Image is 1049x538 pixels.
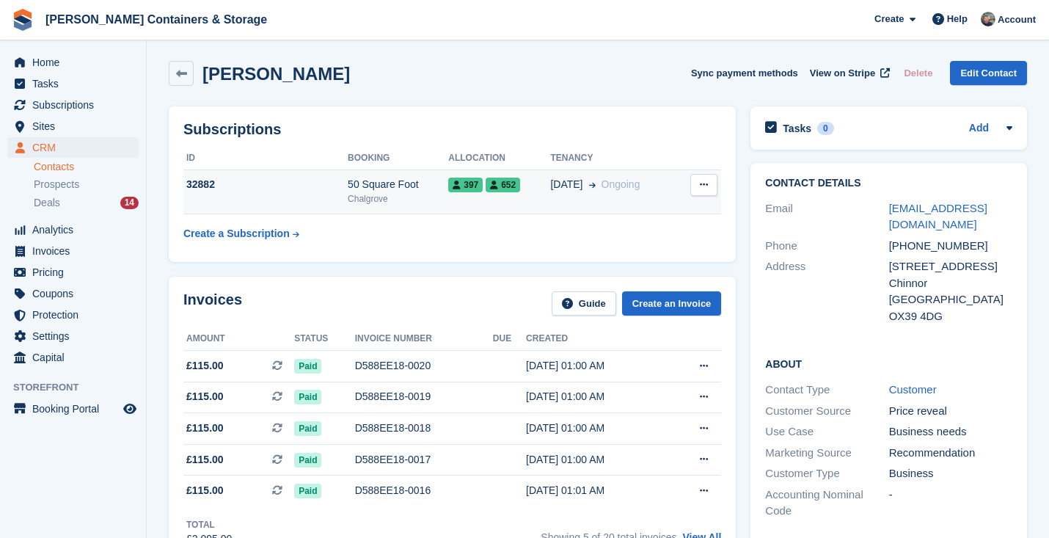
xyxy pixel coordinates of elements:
[32,219,120,240] span: Analytics
[183,121,721,138] h2: Subscriptions
[7,262,139,283] a: menu
[7,399,139,419] a: menu
[355,389,493,404] div: D588EE18-0019
[40,7,273,32] a: [PERSON_NAME] Containers & Storage
[691,61,798,85] button: Sync payment methods
[448,178,483,192] span: 397
[32,305,120,325] span: Protection
[183,327,294,351] th: Amount
[34,160,139,174] a: Contacts
[7,326,139,346] a: menu
[550,147,677,170] th: Tenancy
[186,358,224,374] span: £115.00
[34,178,79,192] span: Prospects
[526,327,666,351] th: Created
[526,389,666,404] div: [DATE] 01:00 AM
[889,383,937,396] a: Customer
[7,95,139,115] a: menu
[493,327,526,351] th: Due
[765,403,888,420] div: Customer Source
[7,347,139,368] a: menu
[889,487,1012,520] div: -
[32,137,120,158] span: CRM
[765,382,888,399] div: Contact Type
[120,197,139,209] div: 14
[947,12,968,26] span: Help
[348,192,448,206] div: Chalgrove
[34,196,60,210] span: Deals
[32,95,120,115] span: Subscriptions
[889,403,1012,420] div: Price reveal
[294,390,321,404] span: Paid
[186,421,224,436] span: £115.00
[486,178,520,192] span: 652
[526,358,666,374] div: [DATE] 01:00 AM
[969,120,989,137] a: Add
[121,400,139,418] a: Preview store
[765,487,888,520] div: Accounting Nominal Code
[765,465,888,482] div: Customer Type
[765,424,888,440] div: Use Case
[765,178,1012,189] h2: Contact Details
[183,177,348,192] div: 32882
[34,177,139,192] a: Prospects
[889,238,1012,255] div: [PHONE_NUMBER]
[355,327,493,351] th: Invoice number
[874,12,904,26] span: Create
[889,275,1012,292] div: Chinnor
[183,291,242,316] h2: Invoices
[355,452,493,468] div: D588EE18-0017
[7,283,139,304] a: menu
[294,484,321,498] span: Paid
[202,64,350,84] h2: [PERSON_NAME]
[765,445,888,462] div: Marketing Source
[7,52,139,73] a: menu
[186,452,224,468] span: £115.00
[898,61,938,85] button: Delete
[186,483,224,498] span: £115.00
[7,116,139,137] a: menu
[889,465,1012,482] div: Business
[12,9,34,31] img: stora-icon-8386f47178a22dfd0bd8f6a31ec36ba5ce8667c1dd55bd0f319d3a0aa187defe.svg
[622,291,722,316] a: Create an Invoice
[32,399,120,419] span: Booking Portal
[981,12,995,26] img: Adam Greenhalgh
[183,220,299,247] a: Create a Subscription
[889,445,1012,462] div: Recommendation
[550,177,582,192] span: [DATE]
[355,421,493,436] div: D588EE18-0018
[7,73,139,94] a: menu
[7,241,139,261] a: menu
[7,305,139,325] a: menu
[294,421,321,436] span: Paid
[526,452,666,468] div: [DATE] 01:00 AM
[783,122,811,135] h2: Tasks
[186,518,232,531] div: Total
[13,380,146,395] span: Storefront
[602,178,640,190] span: Ongoing
[765,200,888,233] div: Email
[526,421,666,436] div: [DATE] 01:00 AM
[348,177,448,192] div: 50 Square Foot
[32,347,120,368] span: Capital
[526,483,666,498] div: [DATE] 01:01 AM
[804,61,893,85] a: View on Stripe
[889,308,1012,325] div: OX39 4DG
[32,283,120,304] span: Coupons
[34,195,139,211] a: Deals 14
[348,147,448,170] th: Booking
[889,202,987,231] a: [EMAIL_ADDRESS][DOMAIN_NAME]
[7,137,139,158] a: menu
[32,73,120,94] span: Tasks
[552,291,616,316] a: Guide
[32,262,120,283] span: Pricing
[810,66,875,81] span: View on Stripe
[889,291,1012,308] div: [GEOGRAPHIC_DATA]
[294,453,321,468] span: Paid
[765,238,888,255] div: Phone
[765,356,1012,371] h2: About
[950,61,1027,85] a: Edit Contact
[32,326,120,346] span: Settings
[294,359,321,374] span: Paid
[817,122,834,135] div: 0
